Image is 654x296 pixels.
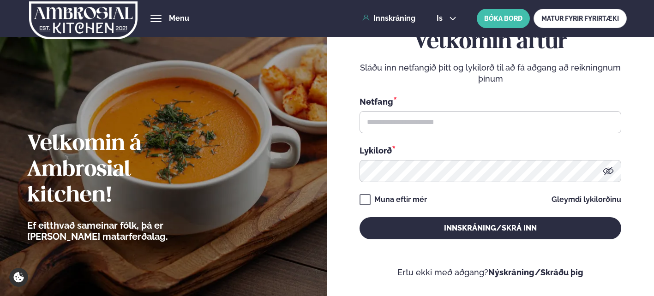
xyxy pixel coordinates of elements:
h2: Velkomin á Ambrosial kitchen! [27,131,219,209]
div: Netfang [360,95,621,107]
button: BÓKA BORÐ [477,9,530,28]
p: Ertu ekki með aðgang? [354,267,627,278]
button: is [429,15,464,22]
p: Ef eitthvað sameinar fólk, þá er [PERSON_NAME] matarferðalag. [27,220,219,242]
span: is [437,15,445,22]
button: Innskráning/Skrá inn [360,217,621,239]
button: hamburger [150,13,162,24]
a: Nýskráning/Skráðu þig [488,267,583,277]
a: MATUR FYRIR FYRIRTÆKI [534,9,627,28]
h2: Velkomin aftur [360,30,621,55]
div: Lykilorð [360,144,621,156]
p: Sláðu inn netfangið þitt og lykilorð til að fá aðgang að reikningnum þínum [360,62,621,84]
a: Gleymdi lykilorðinu [552,196,621,203]
img: logo [29,1,138,39]
a: Innskráning [362,14,415,23]
a: Cookie settings [9,268,28,287]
